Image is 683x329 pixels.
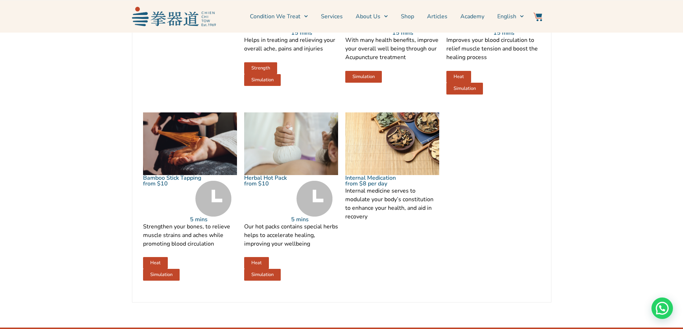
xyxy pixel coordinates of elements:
p: Improves your blood circulation to relief muscle tension and boost the healing process [446,36,540,62]
a: About Us [356,8,388,25]
a: Simulation [244,269,281,281]
a: Articles [427,8,447,25]
a: Services [321,8,343,25]
span: English [497,12,516,21]
a: Heat [244,257,269,269]
img: Time Grey [195,181,232,217]
span: Strength [251,66,270,71]
p: 5 mins [190,217,237,222]
a: Heat [446,71,471,83]
a: Condition We Treat [250,8,308,25]
a: Simulation [345,71,382,83]
span: Simulation [150,272,172,277]
span: Heat [454,74,464,79]
span: Heat [150,261,161,265]
a: Shop [401,8,414,25]
p: from $8 per day [345,181,392,187]
a: Internal Medication [345,174,396,182]
p: from $10 [143,181,190,187]
span: Heat [251,261,262,265]
p: 15 mins [493,30,540,36]
a: Simulation [143,269,180,281]
p: Helps in treating and relieving your overall ache, pains and injuries [244,36,338,53]
a: Academy [460,8,484,25]
a: Heat [143,257,168,269]
img: Website Icon-03 [533,13,542,21]
a: Herbal Hot Pack [244,174,287,182]
a: Strength [244,62,277,74]
nav: Menu [219,8,524,25]
img: Time Grey [297,181,333,217]
a: Bamboo Stick Tapping [143,174,201,182]
a: Simulation [244,74,281,86]
p: Strengthen your bones, to relieve muscle strains and aches while promoting blood circulation [143,222,237,248]
span: Simulation [352,74,375,79]
span: Simulation [251,272,274,277]
p: 15 mins [291,30,338,36]
p: 15 mins [392,30,439,36]
p: from $10 [244,181,291,187]
span: Simulation [454,86,476,91]
a: Simulation [446,83,483,95]
a: English [497,8,524,25]
p: With many health benefits, improve your overall well being through our Acupuncture treatment [345,36,439,62]
p: Internal medicine serves to modulate your body’s constitution to enhance your health, and aid in ... [345,187,439,221]
p: Our hot packs contains special herbs helps to accelerate healing, improving your wellbeing [244,222,338,248]
p: 5 mins [291,217,338,222]
span: Simulation [251,78,274,82]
